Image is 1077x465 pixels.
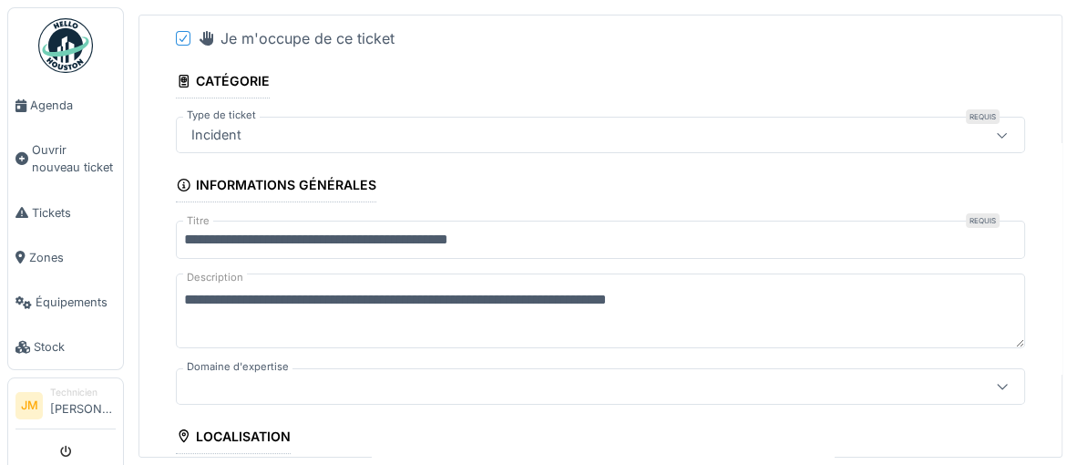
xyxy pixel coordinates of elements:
[966,213,1000,228] div: Requis
[36,294,116,311] span: Équipements
[8,325,123,369] a: Stock
[176,171,376,202] div: Informations générales
[176,423,291,454] div: Localisation
[29,249,116,266] span: Zones
[198,27,395,49] div: Je m'occupe de ce ticket
[8,235,123,280] a: Zones
[183,108,260,123] label: Type de ticket
[8,128,123,190] a: Ouvrir nouveau ticket
[34,338,116,356] span: Stock
[8,191,123,235] a: Tickets
[15,386,116,429] a: JM Technicien[PERSON_NAME]
[8,280,123,325] a: Équipements
[183,359,292,375] label: Domaine d'expertise
[184,125,249,145] div: Incident
[183,266,247,289] label: Description
[50,386,116,399] div: Technicien
[8,83,123,128] a: Agenda
[32,141,116,176] span: Ouvrir nouveau ticket
[176,67,270,98] div: Catégorie
[38,18,93,73] img: Badge_color-CXgf-gQk.svg
[183,213,213,229] label: Titre
[30,97,116,114] span: Agenda
[32,204,116,222] span: Tickets
[50,386,116,425] li: [PERSON_NAME]
[966,109,1000,124] div: Requis
[15,392,43,419] li: JM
